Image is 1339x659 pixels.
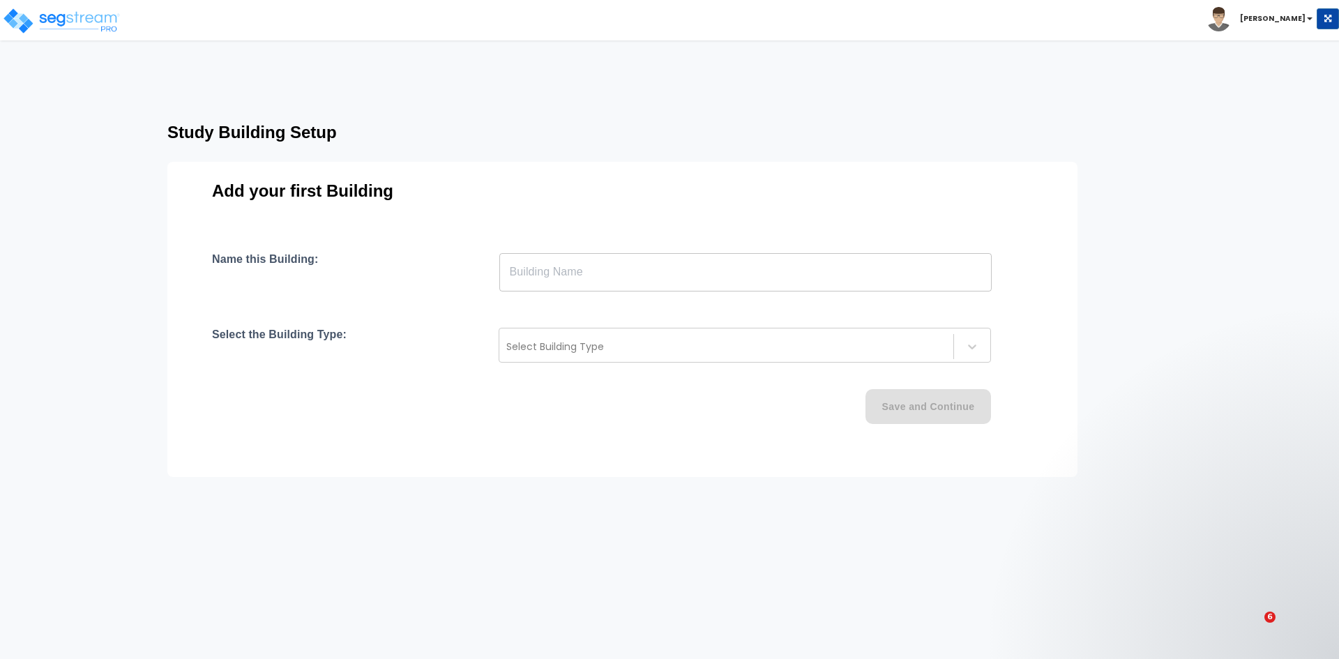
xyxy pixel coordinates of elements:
iframe: Intercom live chat [1236,612,1269,645]
h4: Select the Building Type: [212,328,347,363]
span: 6 [1264,612,1276,623]
h4: Name this Building: [212,252,318,291]
b: [PERSON_NAME] [1240,13,1306,24]
h3: Add your first Building [212,181,1033,201]
input: Building Name [499,252,992,291]
img: logo_pro_r.png [2,7,121,35]
img: avatar.png [1206,7,1231,31]
iframe: Intercom notifications message [1011,524,1290,621]
h3: Study Building Setup [167,123,1177,142]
